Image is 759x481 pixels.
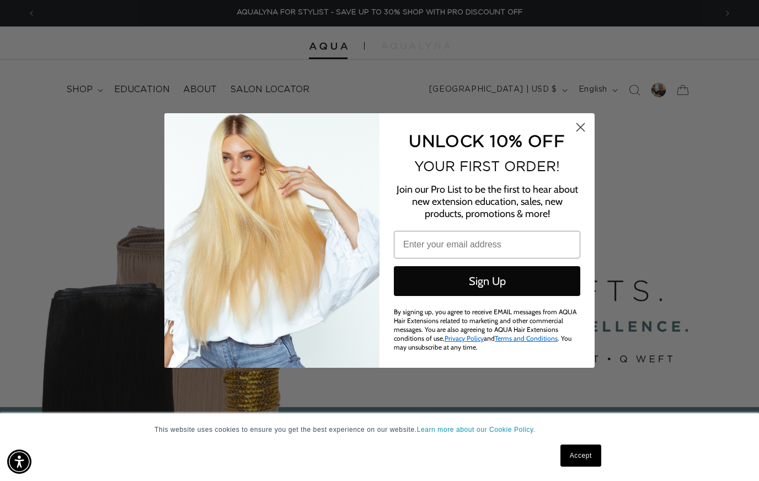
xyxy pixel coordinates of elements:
[560,445,601,467] a: Accept
[394,308,576,351] span: By signing up, you agree to receive EMAIL messages from AQUA Hair Extensions related to marketing...
[154,425,605,435] p: This website uses cookies to ensure you get the best experience on our website.
[394,231,580,258] input: Enter your email address
[397,183,578,220] span: Join our Pro List to be the first to hear about new extension education, sales, new products, pro...
[164,113,379,368] img: daab8b0d-f573-4e8c-a4d0-05ad8d765127.png
[417,426,536,434] a: Learn more about our Cookie Policy.
[409,131,565,150] span: UNLOCK 10% OFF
[704,428,759,481] iframe: Chat Widget
[7,450,31,474] div: Accessibility Menu
[414,158,560,174] span: YOUR FIRST ORDER!
[445,334,484,342] a: Privacy Policy
[495,334,558,342] a: Terms and Conditions
[394,266,580,296] button: Sign Up
[571,118,590,137] button: Close dialog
